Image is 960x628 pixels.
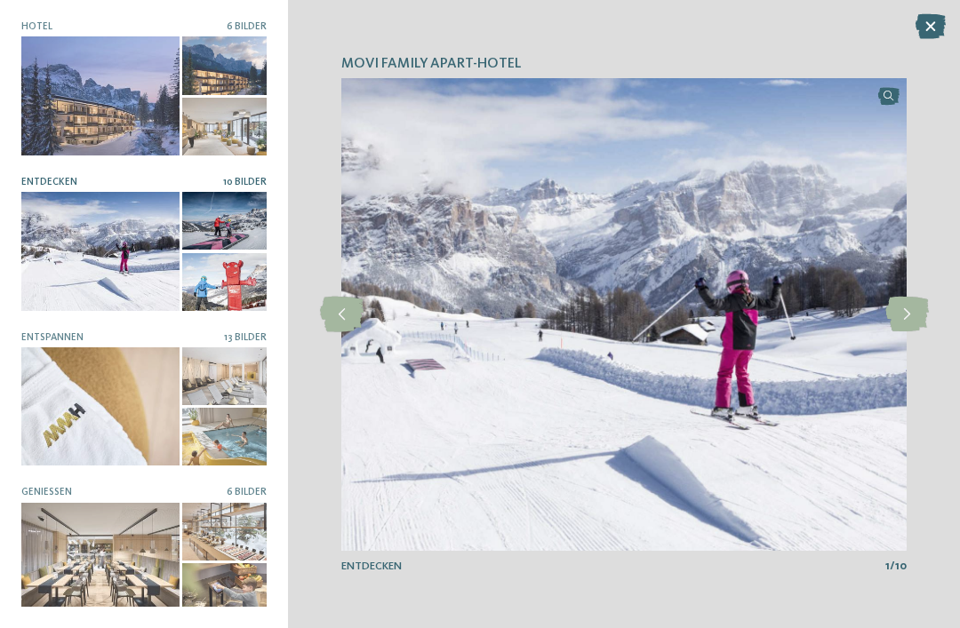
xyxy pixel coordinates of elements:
span: Hotel [21,21,52,32]
span: / [890,559,895,575]
span: Entdecken [21,177,77,187]
span: Movi Family Apart-Hotel [341,54,521,74]
span: 1 [885,559,890,575]
span: 10 Bilder [223,177,267,187]
img: Movi Family Apart-Hotel [341,78,907,551]
span: Entdecken [341,560,402,572]
span: 6 Bilder [227,487,267,497]
span: Entspannen [21,332,84,343]
span: 10 [895,559,907,575]
span: 13 Bilder [224,332,267,343]
span: 6 Bilder [227,21,267,32]
span: Genießen [21,487,72,497]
